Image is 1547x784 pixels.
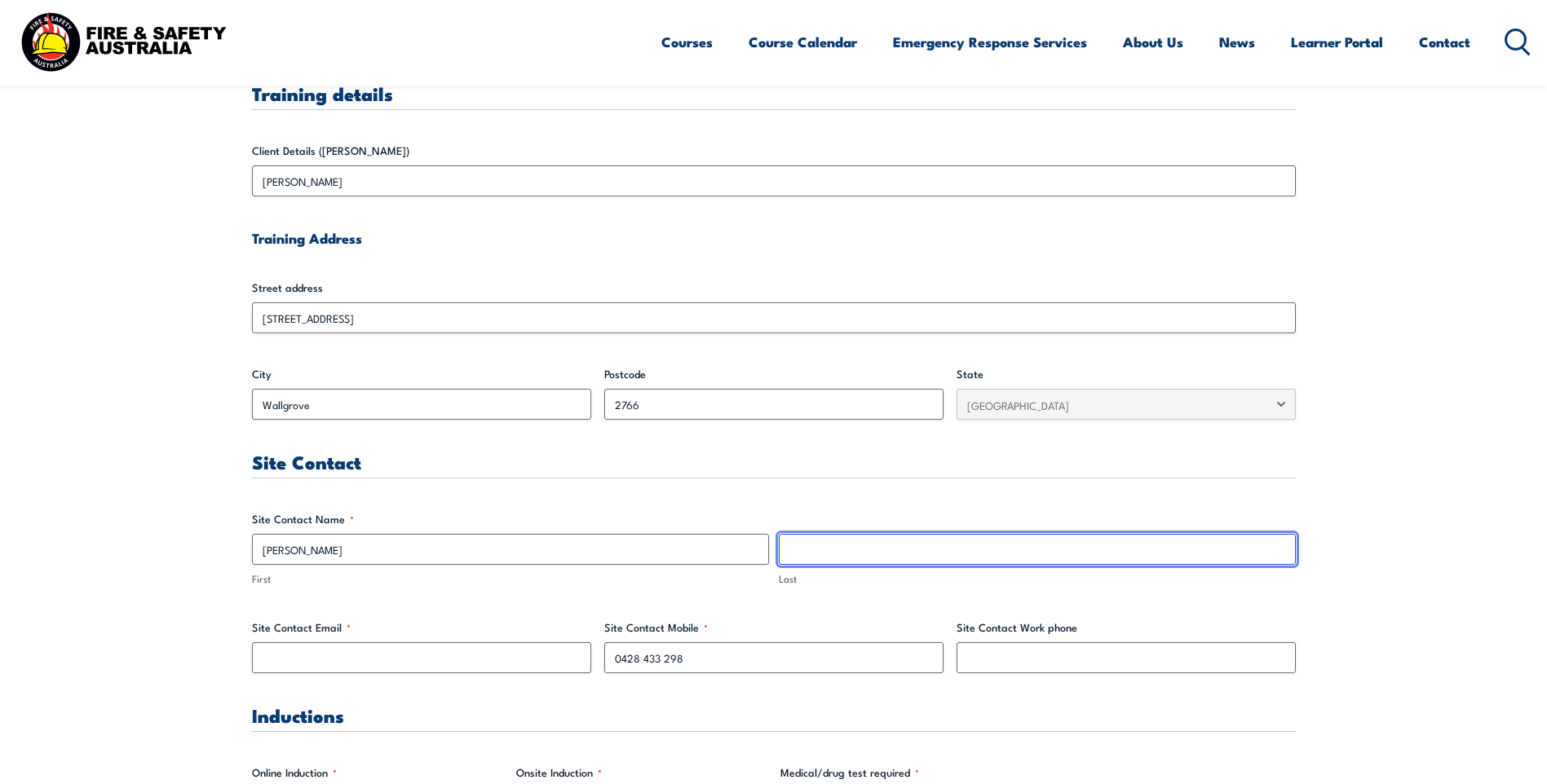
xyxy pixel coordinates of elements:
[252,706,1296,725] h3: Inductions
[1419,20,1470,64] a: Contact
[779,571,1296,587] label: Last
[957,366,1296,382] label: State
[252,571,769,587] label: First
[252,452,1296,471] h3: Site Contact
[604,366,944,382] label: Postcode
[1219,20,1255,64] a: News
[957,619,1296,636] label: Site Contact Work phone
[1291,20,1383,64] a: Learner Portal
[252,366,591,382] label: City
[252,143,1296,159] label: Client Details ([PERSON_NAME])
[252,280,1296,296] label: Street address
[604,619,944,636] label: Site Contact Mobile
[893,20,1087,64] a: Emergency Response Services
[661,20,713,64] a: Courses
[252,619,591,636] label: Site Contact Email
[252,764,337,781] legend: Online Induction
[252,511,354,527] legend: Site Contact Name
[749,20,857,64] a: Course Calendar
[1123,20,1183,64] a: About Us
[252,229,1296,247] h4: Training Address
[780,764,919,781] legend: Medical/drug test required
[516,764,602,781] legend: Onsite Induction
[252,84,1296,103] h3: Training details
